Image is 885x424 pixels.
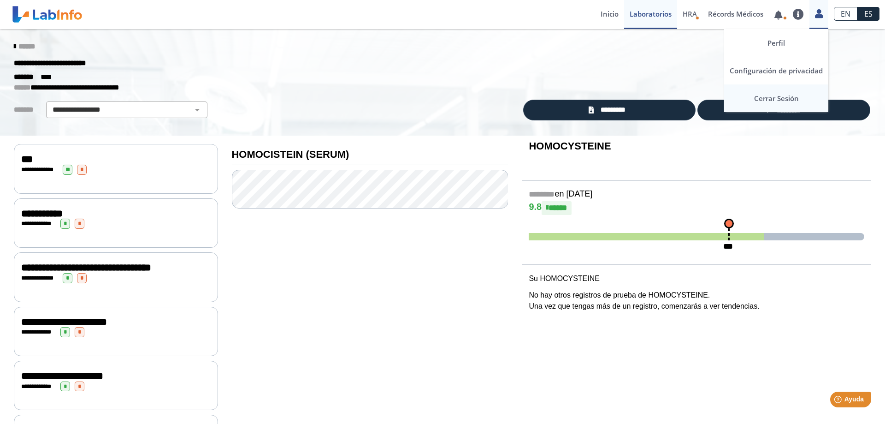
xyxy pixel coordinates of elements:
p: No hay otros registros de prueba de HOMOCYSTEINE. Una vez que tengas más de un registro, comenzar... [529,290,864,312]
a: Configuración de privacidad [724,57,828,84]
h4: 9.8 [529,201,864,215]
p: Su HOMOCYSTEINE [529,273,864,284]
html2canvaspseudoelement:  [814,9,823,18]
b: HOMOCISTEIN (SERUM) [232,149,349,160]
iframe: Help widget launcher [803,388,875,414]
span: HRA [683,9,697,18]
h5: en [DATE] [529,189,864,200]
span: HRA [682,9,696,18]
a: ES [857,7,879,21]
a: EN [834,7,857,21]
a: Cerrar Sesión [724,84,828,112]
a: Perfil [724,29,828,57]
html2canvaspseudoelement:  [792,9,803,20]
b: HOMOCYSTEINE [529,140,611,152]
html2canvaspseudoelement:  [773,10,782,20]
